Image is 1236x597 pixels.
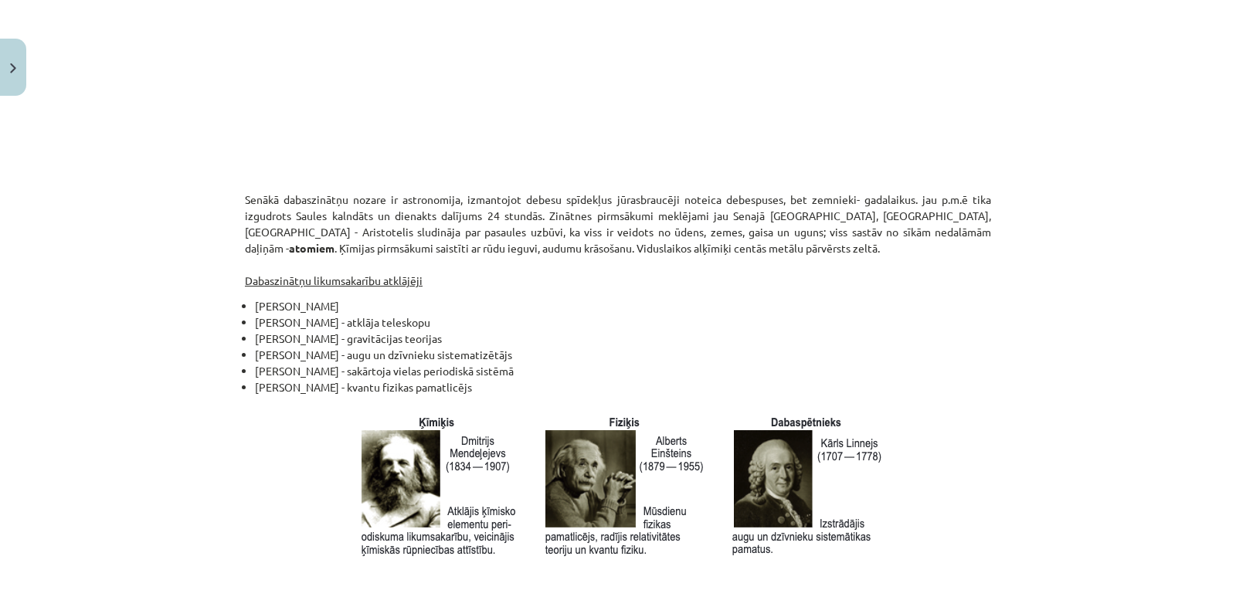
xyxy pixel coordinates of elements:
li: [PERSON_NAME] - augu un dzīvnieku sistematizētājs [255,347,991,363]
li: [PERSON_NAME] - gravitācijas teorijas [255,331,991,347]
li: [PERSON_NAME] [255,298,991,314]
strong: atomiem [289,241,334,255]
p: Senākā dabaszinātņu nozare ir astronomija, izmantojot debesu spīdekļus jūrasbraucēji noteica debe... [245,192,991,289]
u: Dabaszinātņu likumsakarību atklājēji [245,273,423,287]
img: icon-close-lesson-0947bae3869378f0d4975bcd49f059093ad1ed9edebbc8119c70593378902aed.svg [10,63,16,73]
li: [PERSON_NAME] - atklāja teleskopu [255,314,991,331]
li: [PERSON_NAME] - sakārtoja vielas periodiskā sistēmā [255,363,991,379]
